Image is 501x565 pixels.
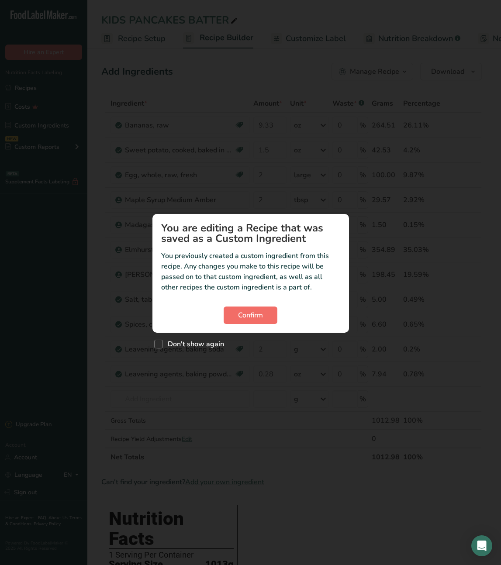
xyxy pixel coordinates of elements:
div: Open Intercom Messenger [471,535,492,556]
p: You previously created a custom ingredient from this recipe. Any changes you make to this recipe ... [161,251,340,293]
h1: You are editing a Recipe that was saved as a Custom Ingredient [161,223,340,244]
button: Confirm [224,307,277,324]
span: Don't show again [163,340,224,348]
span: Confirm [238,310,263,320]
